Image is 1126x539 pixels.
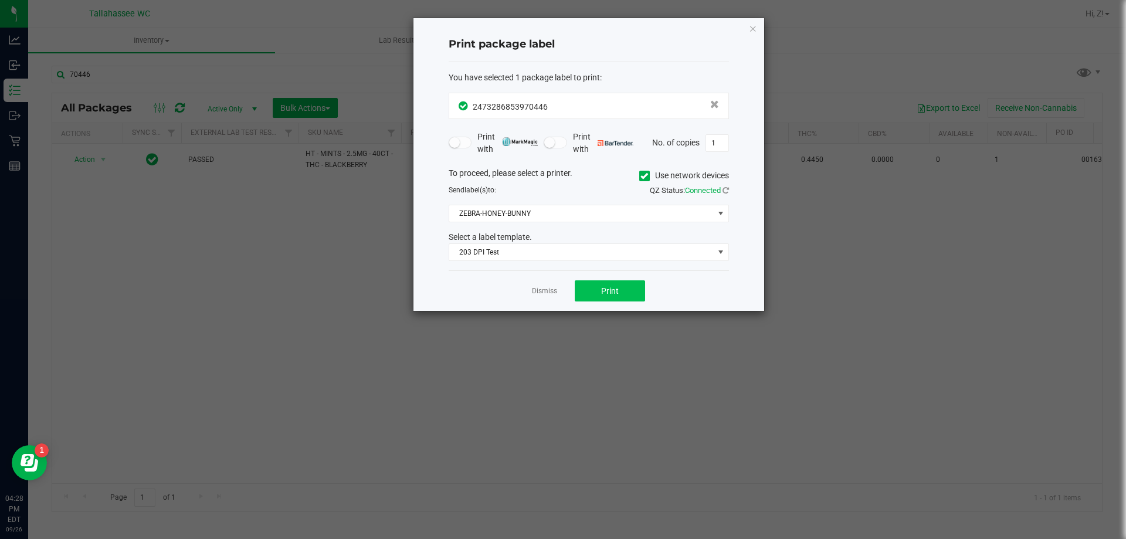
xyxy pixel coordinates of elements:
[575,280,645,301] button: Print
[473,102,548,111] span: 2473286853970446
[449,73,600,82] span: You have selected 1 package label to print
[464,186,488,194] span: label(s)
[598,140,633,146] img: bartender.png
[601,286,619,296] span: Print
[449,72,729,84] div: :
[685,186,721,195] span: Connected
[573,131,633,155] span: Print with
[532,286,557,296] a: Dismiss
[449,244,714,260] span: 203 DPI Test
[639,170,729,182] label: Use network devices
[652,137,700,147] span: No. of copies
[502,137,538,146] img: mark_magic_cybra.png
[449,205,714,222] span: ZEBRA-HONEY-BUNNY
[440,167,738,185] div: To proceed, please select a printer.
[449,37,729,52] h4: Print package label
[459,100,470,112] span: In Sync
[449,186,496,194] span: Send to:
[440,231,738,243] div: Select a label template.
[35,443,49,457] iframe: Resource center unread badge
[650,186,729,195] span: QZ Status:
[477,131,538,155] span: Print with
[12,445,47,480] iframe: Resource center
